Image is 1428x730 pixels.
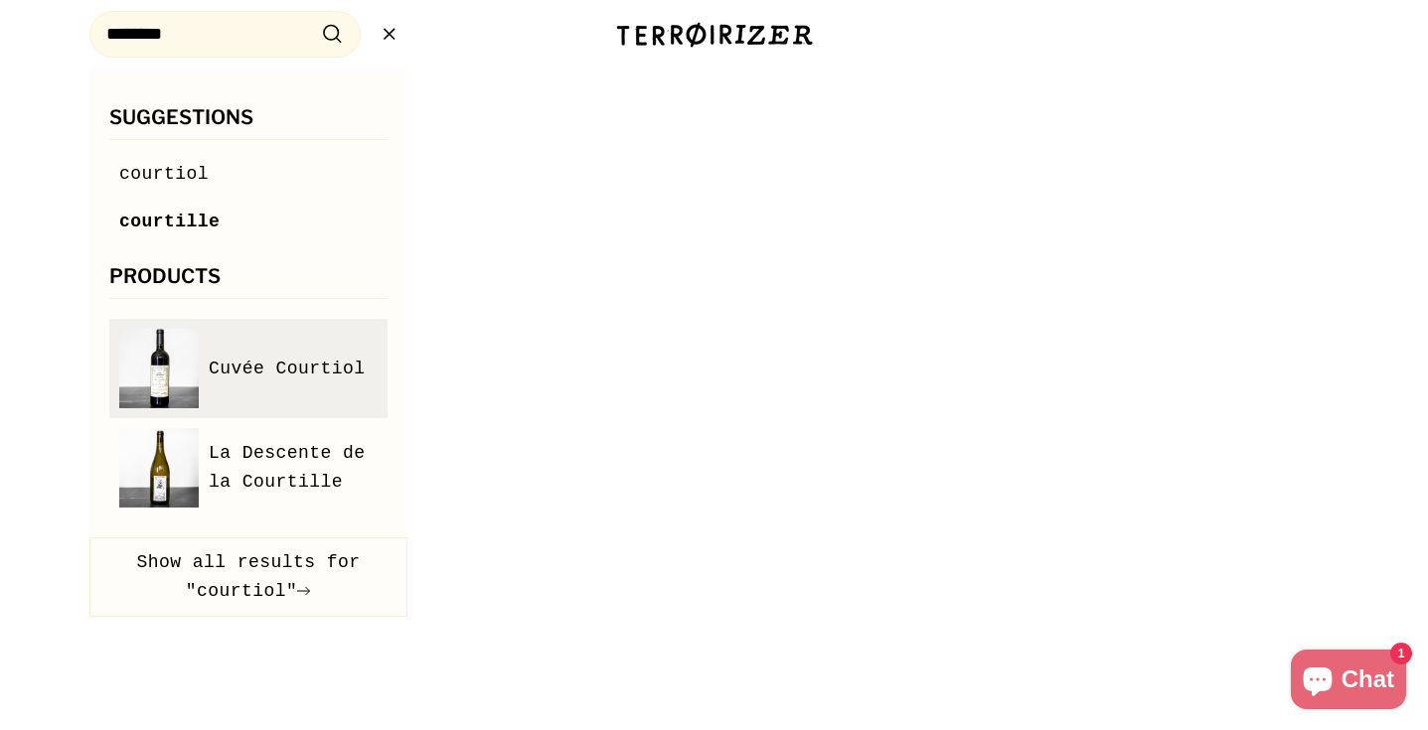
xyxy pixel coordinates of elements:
mark: courtiol [119,164,209,184]
h3: Products [109,266,388,299]
a: Cuvée Courtiol Cuvée Courtiol [119,329,378,408]
a: courtille [119,208,378,236]
a: La Descente de la Courtille La Descente de la Courtille [119,428,378,508]
button: Show all results for "courtiol" [89,537,407,617]
a: courtiol [119,160,378,189]
span: courtille [119,212,220,231]
img: Cuvée Courtiol [119,329,199,408]
img: La Descente de la Courtille [119,428,199,508]
span: La Descente de la Courtille [209,439,378,497]
inbox-online-store-chat: Shopify online store chat [1285,650,1412,714]
h3: Suggestions [109,107,388,140]
span: Cuvée Courtiol [209,355,366,383]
